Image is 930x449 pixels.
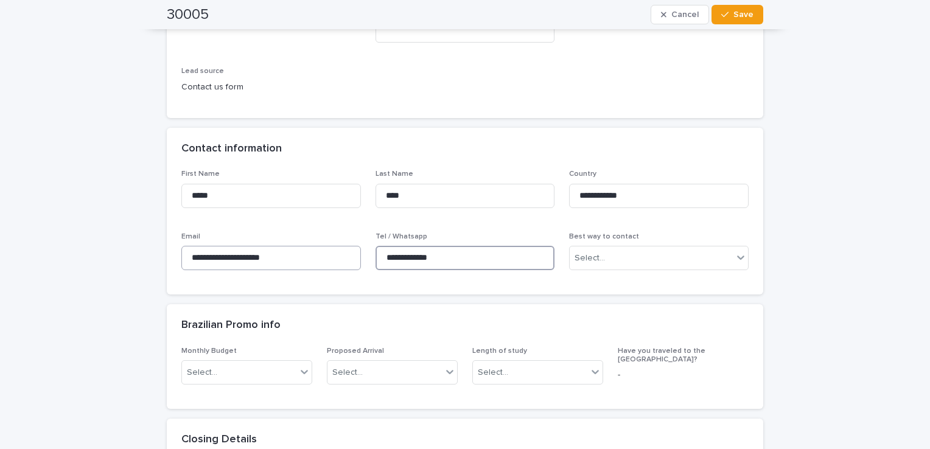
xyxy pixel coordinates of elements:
span: Lead source [181,68,224,75]
h2: Brazilian Promo info [181,319,281,332]
button: Cancel [651,5,709,24]
span: Cancel [671,10,699,19]
span: Monthly Budget [181,347,237,355]
div: Select... [575,252,605,265]
span: Save [733,10,753,19]
h2: 30005 [167,6,209,24]
span: Tel / Whatsapp [376,233,427,240]
span: Country [569,170,596,178]
p: - [618,369,749,381]
span: Have you traveled to the [GEOGRAPHIC_DATA]? [618,347,705,363]
div: Select... [187,366,217,379]
span: Last Name [376,170,413,178]
h2: Closing Details [181,433,257,447]
h2: Contact information [181,142,282,156]
span: First Name [181,170,220,178]
button: Save [711,5,763,24]
span: Proposed Arrival [327,347,384,355]
span: Length of study [472,347,527,355]
span: Email [181,233,200,240]
span: Best way to contact [569,233,639,240]
p: Contact us form [181,81,361,94]
div: Select... [478,366,508,379]
div: Select... [332,366,363,379]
